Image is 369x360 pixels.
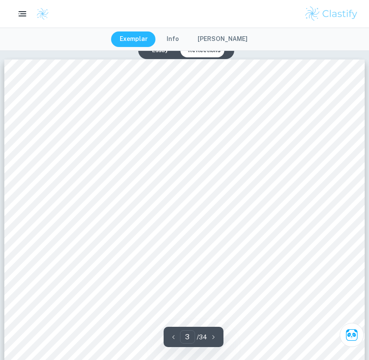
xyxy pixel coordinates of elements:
[36,7,49,20] img: Clastify logo
[31,7,49,20] a: Clastify logo
[304,5,359,22] img: Clastify logo
[340,323,364,347] button: Ask Clai
[111,31,156,47] button: Exemplar
[158,31,187,47] button: Info
[197,332,207,342] p: / 34
[189,31,256,47] button: [PERSON_NAME]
